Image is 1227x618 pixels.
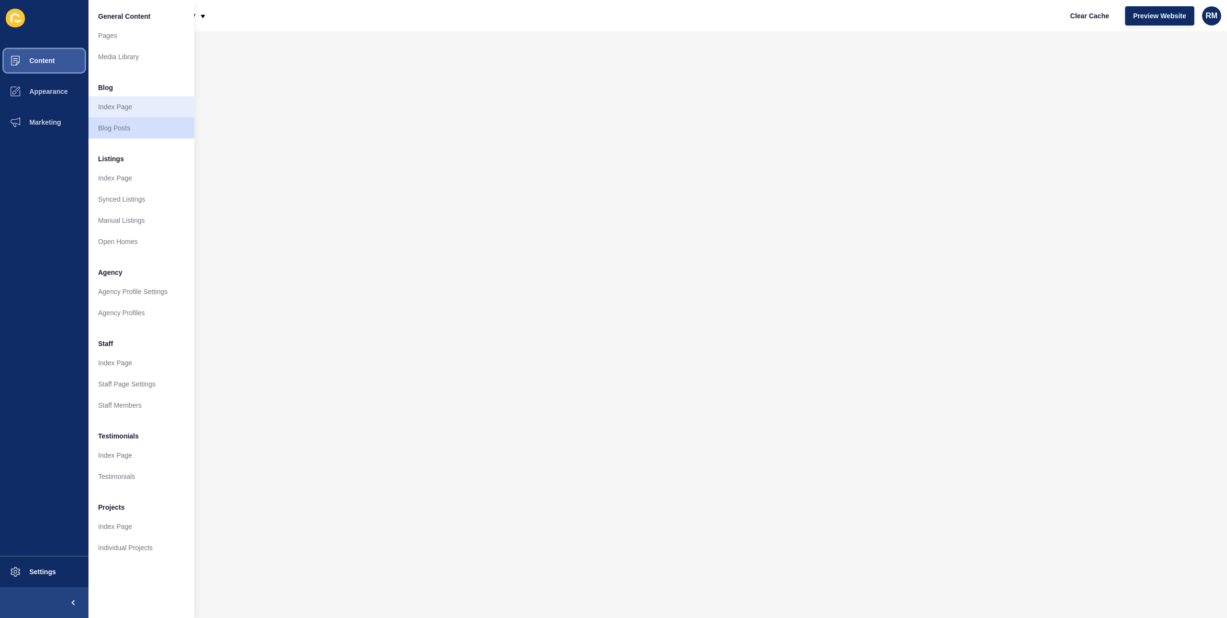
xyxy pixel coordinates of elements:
[98,268,123,277] span: Agency
[88,25,194,46] a: Pages
[1125,6,1194,26] button: Preview Website
[88,395,194,416] a: Staff Members
[88,96,194,117] a: Index Page
[88,281,194,302] a: Agency Profile Settings
[1133,11,1186,21] span: Preview Website
[88,117,194,139] a: Blog Posts
[88,445,194,466] a: Index Page
[98,431,139,441] span: Testimonials
[88,373,194,395] a: Staff Page Settings
[88,302,194,323] a: Agency Profiles
[88,352,194,373] a: Index Page
[98,12,150,21] span: General Content
[88,46,194,67] a: Media Library
[1070,11,1109,21] span: Clear Cache
[88,210,194,231] a: Manual Listings
[1062,6,1117,26] button: Clear Cache
[1206,11,1218,21] span: RM
[98,83,113,92] span: Blog
[88,516,194,537] a: Index Page
[88,537,194,558] a: Individual Projects
[88,167,194,189] a: Index Page
[98,502,125,512] span: Projects
[98,339,113,348] span: Staff
[88,189,194,210] a: Synced Listings
[98,154,124,164] span: Listings
[88,231,194,252] a: Open Homes
[88,466,194,487] a: Testimonials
